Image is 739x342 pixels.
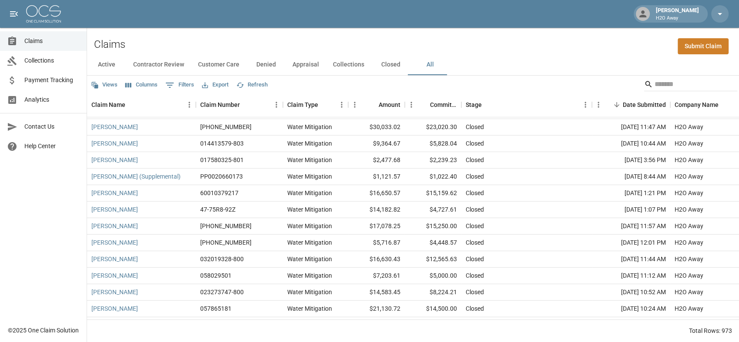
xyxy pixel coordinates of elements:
[283,93,348,117] div: Claim Type
[200,255,244,263] div: 032019328-800
[366,99,379,111] button: Sort
[348,284,405,301] div: $14,583.45
[652,6,702,22] div: [PERSON_NAME]
[675,93,719,117] div: Company Name
[163,78,196,92] button: Show filters
[466,172,484,181] div: Closed
[675,271,703,280] div: H2O Away
[405,136,461,152] div: $5,828.04
[592,235,670,251] div: [DATE] 12:01 PM
[675,172,703,181] div: H2O Away
[348,136,405,152] div: $9,364.67
[24,95,80,104] span: Analytics
[87,93,196,117] div: Claim Name
[91,255,138,263] a: [PERSON_NAME]
[675,304,703,313] div: H2O Away
[24,37,80,46] span: Claims
[200,139,244,148] div: 014413579-803
[287,93,318,117] div: Claim Type
[466,93,482,117] div: Stage
[24,122,80,131] span: Contact Us
[466,205,484,214] div: Closed
[24,56,80,65] span: Collections
[287,123,332,131] div: Water Mitigation
[405,119,461,136] div: $23,020.30
[466,304,484,313] div: Closed
[348,202,405,218] div: $14,182.82
[24,142,80,151] span: Help Center
[675,238,703,247] div: H2O Away
[200,123,252,131] div: 01-008-239403
[200,189,238,197] div: 60010379217
[592,301,670,317] div: [DATE] 10:24 AM
[8,326,79,335] div: © 2025 One Claim Solution
[335,98,348,111] button: Menu
[348,251,405,268] div: $16,630.43
[405,93,461,117] div: Committed Amount
[348,152,405,169] div: $2,477.68
[405,169,461,185] div: $1,022.40
[270,98,283,111] button: Menu
[466,238,484,247] div: Closed
[405,317,461,334] div: $6,667.99
[611,99,623,111] button: Sort
[592,136,670,152] div: [DATE] 10:44 AM
[91,304,138,313] a: [PERSON_NAME]
[89,78,120,92] button: Views
[348,317,405,334] div: $10,499.78
[348,301,405,317] div: $21,130.72
[592,202,670,218] div: [DATE] 1:07 PM
[656,15,699,22] p: H2O Away
[371,54,410,75] button: Closed
[592,119,670,136] div: [DATE] 11:47 AM
[466,222,484,230] div: Closed
[466,123,484,131] div: Closed
[287,139,332,148] div: Water Mitigation
[405,284,461,301] div: $8,224.21
[348,119,405,136] div: $30,033.02
[592,185,670,202] div: [DATE] 1:21 PM
[466,288,484,296] div: Closed
[125,99,138,111] button: Sort
[200,172,243,181] div: PP0020660173
[430,93,457,117] div: Committed Amount
[196,93,283,117] div: Claim Number
[87,54,739,75] div: dynamic tabs
[91,271,138,280] a: [PERSON_NAME]
[592,251,670,268] div: [DATE] 11:44 AM
[287,255,332,263] div: Water Mitigation
[348,218,405,235] div: $17,078.25
[200,238,252,247] div: 01-008-226848
[240,99,252,111] button: Sort
[91,93,125,117] div: Claim Name
[200,271,232,280] div: 058029501
[405,301,461,317] div: $14,500.00
[91,288,138,296] a: [PERSON_NAME]
[200,288,244,296] div: 023273747-800
[592,317,670,334] div: [DATE] 10:02 AM
[123,78,160,92] button: Select columns
[191,54,246,75] button: Customer Care
[5,5,23,23] button: open drawer
[405,268,461,284] div: $5,000.00
[410,54,450,75] button: All
[689,326,732,335] div: Total Rows: 973
[418,99,430,111] button: Sort
[675,255,703,263] div: H2O Away
[26,5,61,23] img: ocs-logo-white-transparent.png
[623,93,666,117] div: Date Submitted
[644,77,737,93] div: Search
[287,271,332,280] div: Water Mitigation
[287,156,332,164] div: Water Mitigation
[183,98,196,111] button: Menu
[675,139,703,148] div: H2O Away
[200,304,232,313] div: 057865181
[466,156,484,164] div: Closed
[592,169,670,185] div: [DATE] 8:44 AM
[91,123,138,131] a: [PERSON_NAME]
[91,139,138,148] a: [PERSON_NAME]
[91,238,138,247] a: [PERSON_NAME]
[318,99,330,111] button: Sort
[200,222,252,230] div: 01-008-249515
[592,268,670,284] div: [DATE] 11:12 AM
